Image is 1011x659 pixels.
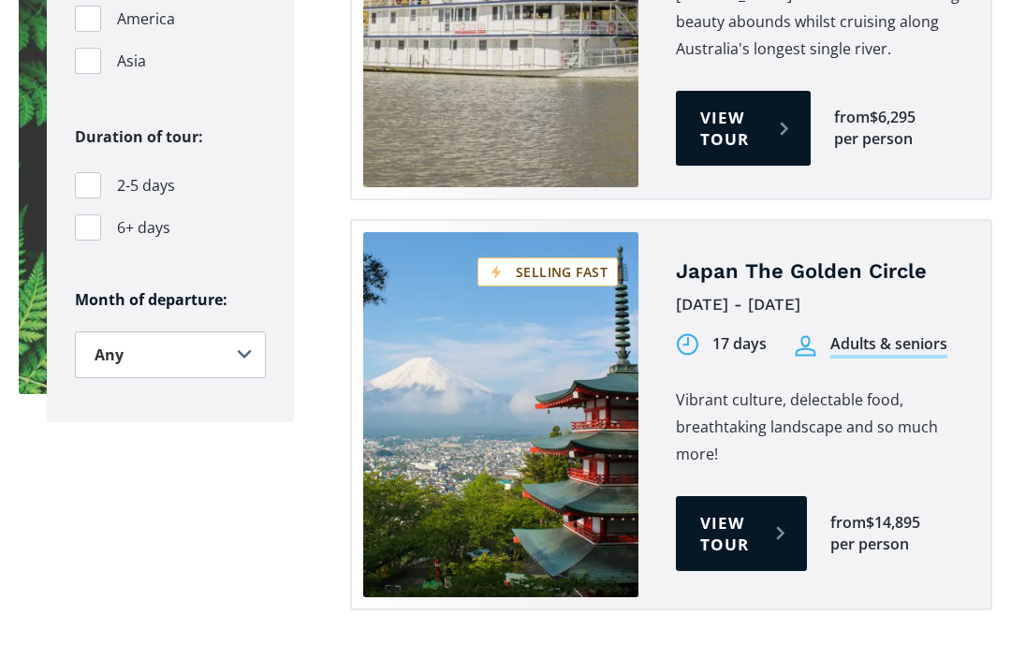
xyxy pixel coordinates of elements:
div: per person [830,534,909,555]
span: 2-5 days [117,173,175,198]
div: from [834,107,870,128]
span: 6+ days [117,215,170,241]
div: $14,895 [866,512,920,534]
h6: Month of departure: [75,290,266,310]
div: days [733,333,767,355]
a: View tour [676,496,807,571]
span: Asia [117,49,146,74]
div: [DATE] - [DATE] [676,290,962,319]
span: America [117,7,175,32]
div: from [830,512,866,534]
h4: Japan The Golden Circle [676,258,962,286]
a: View tour [676,91,811,166]
div: Adults & seniors [830,333,947,359]
div: per person [834,128,913,150]
div: $6,295 [870,107,916,128]
legend: Duration of tour: [75,124,203,151]
p: Vibrant culture, delectable food, breathtaking landscape and so much more! [676,387,962,468]
div: 17 [712,333,729,355]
